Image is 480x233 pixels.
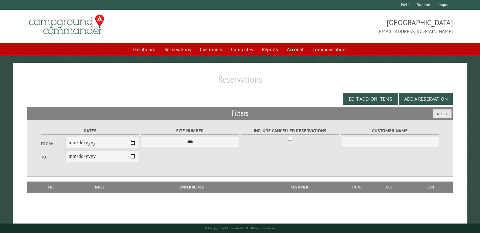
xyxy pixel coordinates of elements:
span: [GEOGRAPHIC_DATA] [EMAIL_ADDRESS][DOMAIN_NAME] [240,17,453,35]
a: Campsites [227,43,257,55]
label: From: [41,141,66,147]
h1: Reservations [27,73,453,90]
th: Due [369,182,410,193]
h2: Filters [27,107,453,119]
a: Reports [258,43,282,55]
th: Edit [410,182,453,193]
label: Dates [41,127,139,134]
a: Customers [196,43,226,55]
th: Total [344,182,369,193]
label: Include Cancelled Reservations [241,127,339,134]
label: Site Number [141,127,239,134]
small: © Campground Commander LLC. All rights reserved. [204,226,276,230]
img: Campground Commander [27,12,106,37]
a: Reservations [161,43,195,55]
button: Reset [433,109,452,118]
th: Camper Details [127,182,255,193]
label: Customer Name [341,127,439,134]
button: Edit Add-on Items [343,93,398,105]
th: Dates [72,182,127,193]
th: Customer [255,182,344,193]
button: Add a Reservation [399,93,453,105]
th: Site [30,182,72,193]
a: Dashboard [129,43,159,55]
a: Communications [309,43,351,55]
label: To: [41,154,66,160]
a: Account [283,43,307,55]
